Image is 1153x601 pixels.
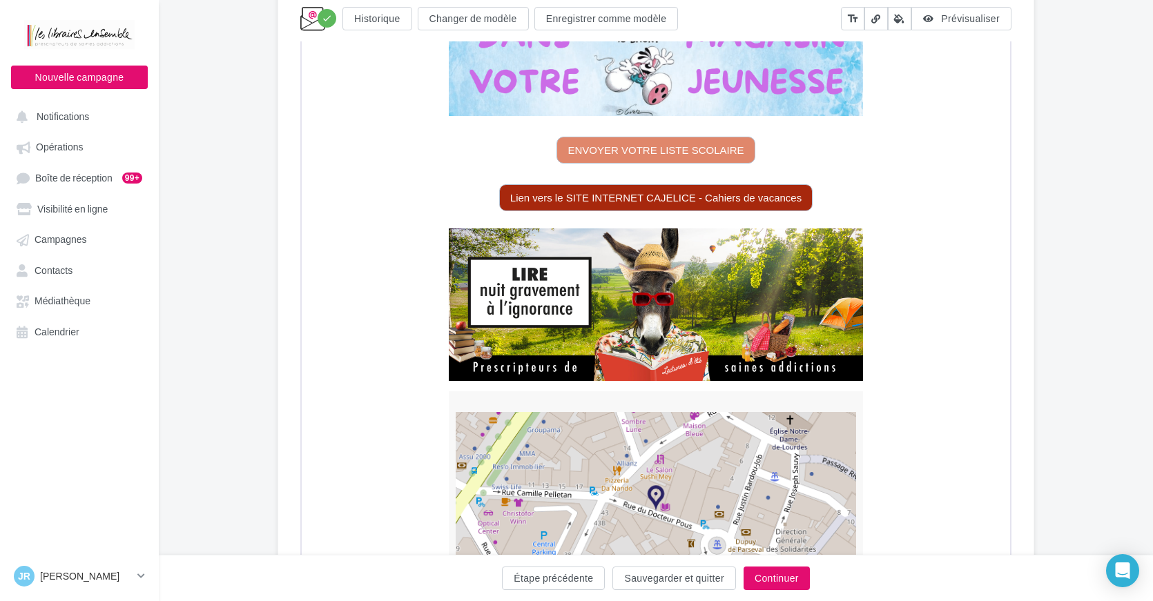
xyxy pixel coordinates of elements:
[502,566,605,590] button: Étape précédente
[407,11,445,21] u: Cliquez-ici
[37,203,108,215] span: Visibilité en ligne
[418,7,529,30] button: Changer de modèle
[35,326,79,337] span: Calendrier
[612,566,735,590] button: Sauvegarder et quitter
[11,563,148,589] a: Jr [PERSON_NAME]
[37,110,89,122] span: Notifications
[1106,554,1139,587] div: Open Intercom Messenger
[318,9,336,28] div: Modifications enregistrées
[911,7,1011,30] button: Prévisualiser
[249,208,447,238] span: A LA LIBRAIRIE
[35,172,113,184] span: Boîte de réception
[342,7,412,30] button: Historique
[846,12,859,26] i: text_fields
[264,11,407,21] span: L'email ne s'affiche pas correctement ?
[8,226,151,251] a: Campagnes
[534,7,679,30] button: Enregistrer comme modèle
[8,196,151,221] a: Visibilité en ligne
[122,173,142,184] div: 99+
[35,234,87,246] span: Campagnes
[322,13,332,23] i: check
[8,257,151,282] a: Contacts
[11,66,148,89] button: Nouvelle campagne
[8,288,151,313] a: Médiathèque
[36,141,83,153] span: Opérations
[744,566,810,590] button: Continuer
[35,295,90,307] span: Médiathèque
[407,10,445,21] a: Cliquez-ici
[35,264,72,276] span: Contacts
[18,569,30,583] span: Jr
[154,35,554,77] img: 15096_cajelice-header-1920x200px.jpg
[8,134,151,159] a: Opérations
[941,12,1000,24] span: Prévisualiser
[8,319,151,344] a: Calendrier
[8,165,151,190] a: Boîte de réception99+
[154,195,554,250] div: false
[8,104,145,128] button: Notifications
[841,7,864,30] button: text_fields
[40,569,132,583] p: [PERSON_NAME]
